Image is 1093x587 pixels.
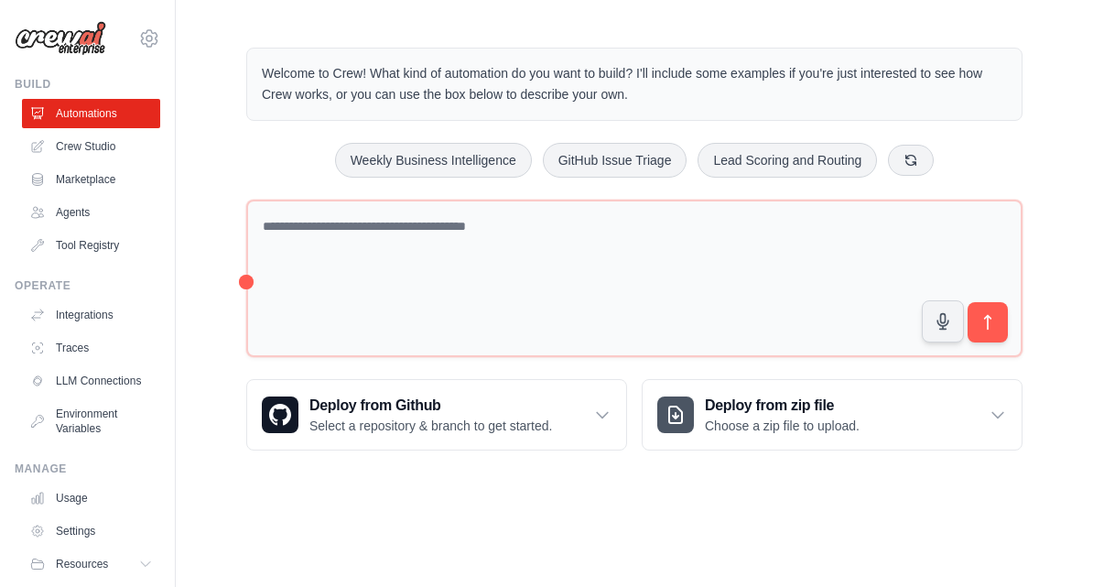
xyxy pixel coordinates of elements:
p: Welcome to Crew! What kind of automation do you want to build? I'll include some examples if you'... [262,63,1007,105]
a: Marketplace [22,165,160,194]
div: Build [15,77,160,92]
button: Resources [22,549,160,579]
a: Tool Registry [22,231,160,260]
p: Select a repository & branch to get started. [309,417,552,435]
a: Settings [22,516,160,546]
a: LLM Connections [22,366,160,396]
h3: Deploy from Github [309,395,552,417]
button: GitHub Issue Triage [543,143,687,178]
a: Automations [22,99,160,128]
img: Logo [15,21,106,56]
p: Choose a zip file to upload. [705,417,860,435]
a: Environment Variables [22,399,160,443]
a: Traces [22,333,160,363]
a: Crew Studio [22,132,160,161]
button: Lead Scoring and Routing [698,143,877,178]
button: Weekly Business Intelligence [335,143,532,178]
a: Integrations [22,300,160,330]
h3: Deploy from zip file [705,395,860,417]
div: Operate [15,278,160,293]
a: Usage [22,484,160,513]
div: Manage [15,462,160,476]
a: Agents [22,198,160,227]
span: Resources [56,557,108,571]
